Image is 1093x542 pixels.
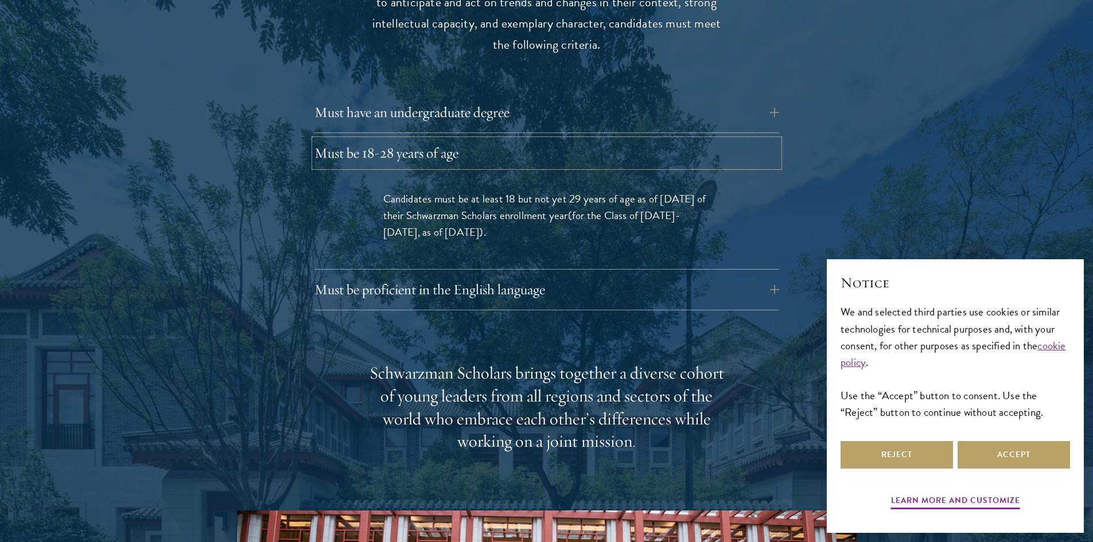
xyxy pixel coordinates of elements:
button: Must be 18-28 years of age [314,139,779,167]
div: Schwarzman Scholars brings together a diverse cohort of young leaders from all regions and sector... [369,362,725,454]
button: Accept [958,441,1070,469]
button: Must have an undergraduate degree [314,99,779,126]
div: We and selected third parties use cookies or similar technologies for technical purposes and, wit... [841,303,1070,420]
button: Learn more and customize [891,493,1020,511]
p: Candidates must be at least 18 but not yet 29 years of age as of [DATE] of their Schwarzman Schol... [383,190,710,240]
h2: Notice [841,273,1070,293]
a: cookie policy [841,337,1066,371]
button: Reject [841,441,953,469]
button: Must be proficient in the English language [314,276,779,303]
span: (for the Class of [DATE]-[DATE], as of [DATE]) [383,207,680,240]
